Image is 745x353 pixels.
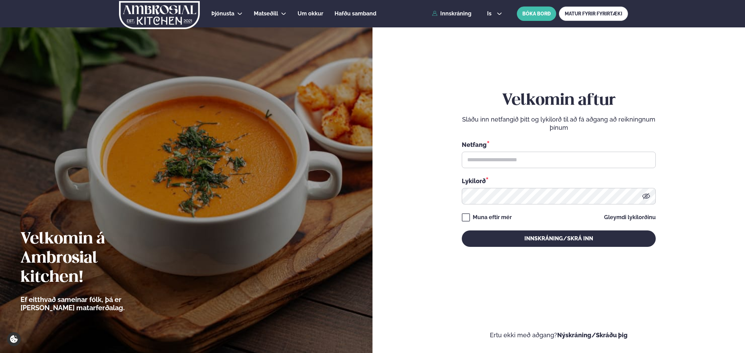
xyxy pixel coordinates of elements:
h2: Velkomin á Ambrosial kitchen! [21,230,162,287]
button: BÓKA BORÐ [517,7,556,21]
p: Ertu ekki með aðgang? [393,331,724,339]
img: logo [119,1,200,29]
a: Um okkur [298,10,323,18]
span: Um okkur [298,10,323,17]
span: Hafðu samband [335,10,376,17]
div: Lykilorð [462,176,656,185]
a: Innskráning [432,11,471,17]
a: Matseðill [254,10,278,18]
a: Hafðu samband [335,10,376,18]
a: MATUR FYRIR FYRIRTÆKI [559,7,628,21]
button: Innskráning/Skrá inn [462,230,656,247]
button: is [482,11,507,16]
span: Matseðill [254,10,278,17]
span: Þjónusta [211,10,234,17]
span: is [487,11,494,16]
p: Ef eitthvað sameinar fólk, þá er [PERSON_NAME] matarferðalag. [21,295,162,312]
a: Nýskráning/Skráðu þig [557,331,628,339]
a: Gleymdi lykilorðinu [604,215,656,220]
a: Cookie settings [7,332,21,346]
h2: Velkomin aftur [462,91,656,110]
div: Netfang [462,140,656,149]
a: Þjónusta [211,10,234,18]
p: Sláðu inn netfangið þitt og lykilorð til að fá aðgang að reikningnum þínum [462,115,656,132]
